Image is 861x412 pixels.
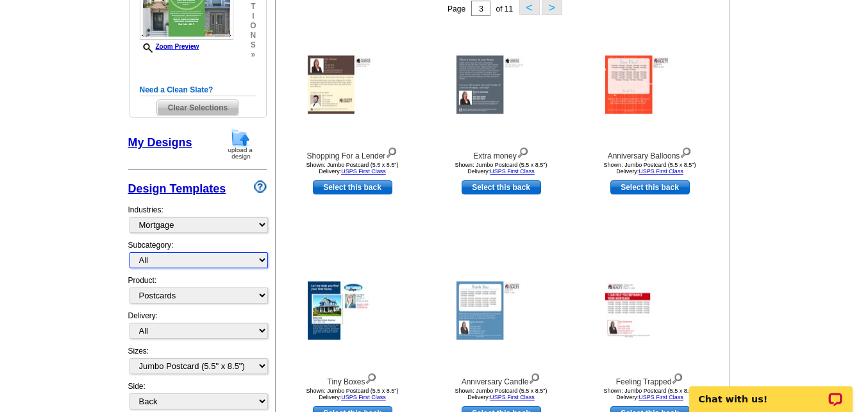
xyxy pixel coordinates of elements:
[313,180,392,194] a: use this design
[250,31,256,40] span: n
[580,144,721,162] div: Anniversary Balloons
[128,198,267,239] div: Industries:
[610,180,690,194] a: use this design
[431,144,572,162] div: Extra money
[431,388,572,400] div: Shown: Jumbo Postcard (5.5 x 8.5") Delivery:
[140,84,256,96] h5: Need a Clean Slate?
[517,144,529,159] img: view design details
[254,180,267,193] img: design-wizard-help-icon.png
[456,282,546,340] img: Anniversary Candle
[605,282,695,340] img: Feeling Trapped
[308,282,397,340] img: Tiny Boxes
[224,128,257,160] img: upload-design
[605,56,695,114] img: Anniversary Balloons
[490,168,535,175] a: USPS First Class
[282,144,423,162] div: Shopping For a Lender
[456,56,546,114] img: Extra money
[250,40,256,50] span: s
[250,50,256,60] span: »
[528,370,540,384] img: view design details
[462,180,541,194] a: use this design
[128,182,226,195] a: Design Templates
[490,394,535,400] a: USPS First Class
[140,43,199,50] a: Zoom Preview
[250,12,256,21] span: i
[128,310,267,345] div: Delivery:
[385,144,397,159] img: view design details
[282,388,423,400] div: Shown: Jumbo Postcard (5.5 x 8.5") Delivery:
[496,4,513,13] span: of 11
[580,162,721,175] div: Shown: Jumbo Postcard (5.5 x 8.5") Delivery:
[447,4,465,13] span: Page
[580,370,721,388] div: Feeling Trapped
[282,370,423,388] div: Tiny Boxes
[365,370,377,384] img: view design details
[250,2,256,12] span: t
[157,100,238,116] span: Clear Selections
[282,162,423,175] div: Shown: Jumbo Postcard (5.5 x 8.5") Delivery:
[341,168,386,175] a: USPS First Class
[128,381,267,411] div: Side:
[639,394,683,400] a: USPS First Class
[128,345,267,381] div: Sizes:
[671,370,683,384] img: view design details
[308,56,397,114] img: Shopping For a Lender
[431,162,572,175] div: Shown: Jumbo Postcard (5.5 x 8.5") Delivery:
[341,394,386,400] a: USPS First Class
[431,370,572,388] div: Anniversary Candle
[128,136,192,149] a: My Designs
[128,239,267,275] div: Subcategory:
[680,144,692,159] img: view design details
[639,168,683,175] a: USPS First Class
[681,372,861,412] iframe: LiveChat chat widget
[128,275,267,310] div: Product:
[250,21,256,31] span: o
[580,388,721,400] div: Shown: Jumbo Postcard (5.5 x 8.5") Delivery:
